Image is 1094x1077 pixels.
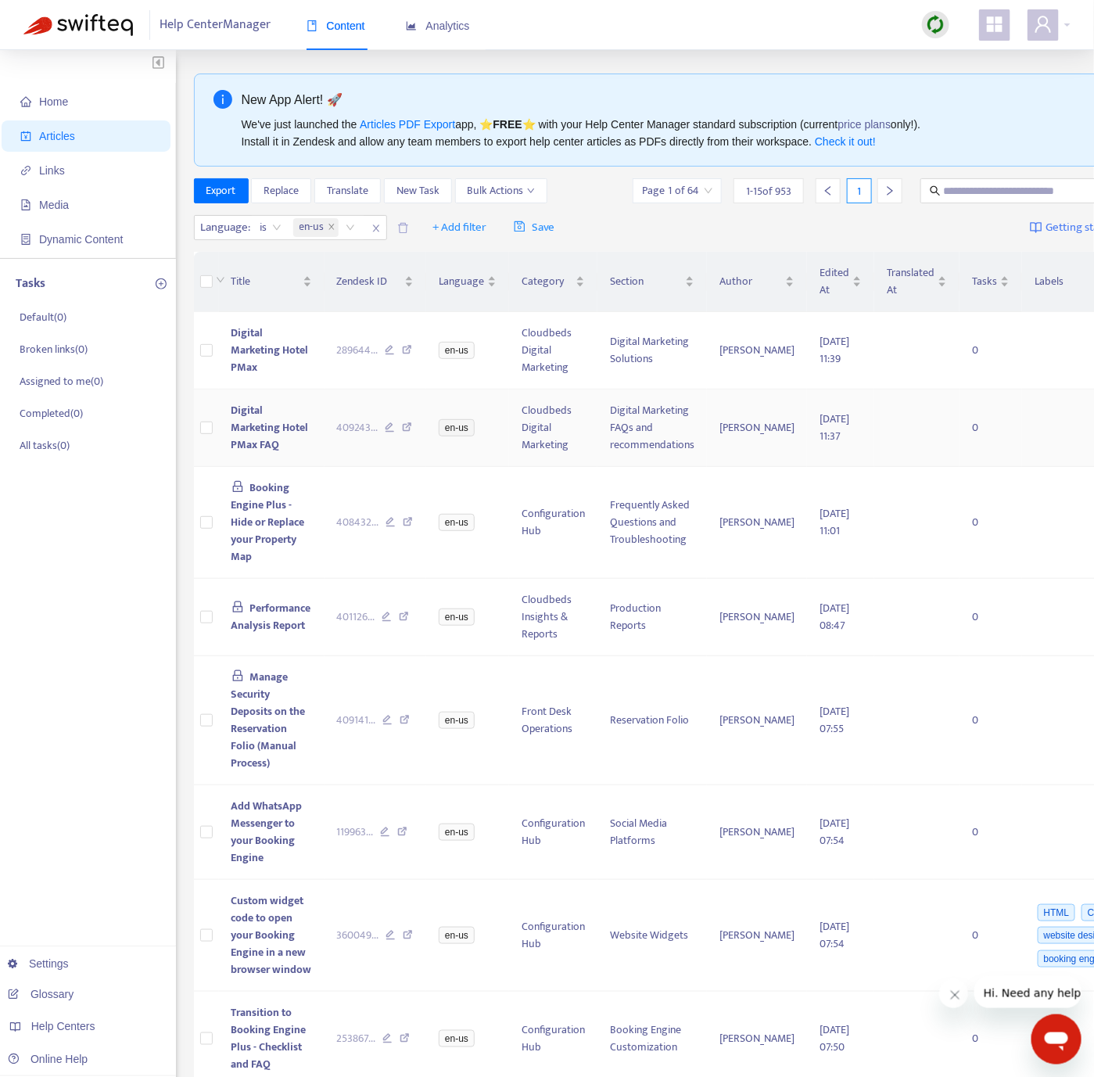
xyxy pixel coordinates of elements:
[823,185,834,196] span: left
[39,164,65,177] span: Links
[20,341,88,357] p: Broken links ( 0 )
[156,278,167,289] span: plus-circle
[959,880,1022,992] td: 0
[930,185,941,196] span: search
[455,178,547,203] button: Bulk Actionsdown
[20,199,31,210] span: file-image
[807,252,874,312] th: Edited At
[959,252,1022,312] th: Tasks
[959,312,1022,390] td: 0
[406,20,470,32] span: Analytics
[874,252,959,312] th: Translated At
[597,312,707,390] td: Digital Marketing Solutions
[231,401,309,454] span: Digital Marketing Hotel PMax FAQ
[337,419,378,436] span: 409243 ...
[426,252,509,312] th: Language
[9,11,113,23] span: Hi. Need any help?
[1030,221,1042,234] img: image-link
[820,702,849,738] span: [DATE] 07:55
[509,467,597,579] td: Configuration Hub
[219,252,325,312] th: Title
[20,165,31,176] span: link
[328,223,335,232] span: close
[1031,1014,1081,1064] iframe: Button to launch messaging window
[39,95,68,108] span: Home
[396,182,439,199] span: New Task
[514,221,525,232] span: save
[231,324,309,376] span: Digital Marketing Hotel PMax
[820,917,849,953] span: [DATE] 07:54
[502,215,567,240] button: saveSave
[707,467,807,579] td: [PERSON_NAME]
[707,579,807,656] td: [PERSON_NAME]
[231,668,306,772] span: Manage Security Deposits on the Reservation Folio (Manual Process)
[985,15,1004,34] span: appstore
[1038,904,1076,921] span: HTML
[195,216,253,239] span: Language :
[260,216,282,239] span: is
[20,405,83,422] p: Completed ( 0 )
[719,273,782,290] span: Author
[337,273,402,290] span: Zendesk ID
[959,579,1022,656] td: 0
[439,824,475,841] span: en-us
[974,976,1081,1008] iframe: Message from company
[194,178,249,203] button: Export
[707,390,807,467] td: [PERSON_NAME]
[509,656,597,785] td: Front Desk Operations
[337,342,378,359] span: 289644 ...
[337,927,379,944] span: 360049 ...
[509,880,597,992] td: Configuration Hub
[820,504,849,540] span: [DATE] 11:01
[231,601,244,613] span: lock
[337,1030,376,1047] span: 253867 ...
[926,15,945,34] img: sync.dc5367851b00ba804db3.png
[597,785,707,880] td: Social Media Platforms
[231,599,311,634] span: Performance Analysis Report
[884,185,895,196] span: right
[522,273,572,290] span: Category
[509,579,597,656] td: Cloudbeds Insights & Reports
[39,199,69,211] span: Media
[509,312,597,390] td: Cloudbeds Digital Marketing
[597,656,707,785] td: Reservation Folio
[439,514,475,531] span: en-us
[8,988,74,1000] a: Glossary
[1034,15,1053,34] span: user
[231,479,305,565] span: Booking Engine Plus - Hide or Replace your Property Map
[707,880,807,992] td: [PERSON_NAME]
[468,182,535,199] span: Bulk Actions
[439,712,475,729] span: en-us
[439,342,475,359] span: en-us
[820,264,849,299] span: Edited At
[231,1003,307,1073] span: Transition to Booking Engine Plus - Checklist and FAQ
[439,1030,475,1047] span: en-us
[231,892,312,978] span: Custom widget code to open your Booking Engine in a new browser window
[439,927,475,944] span: en-us
[820,599,849,634] span: [DATE] 08:47
[251,178,311,203] button: Replace
[213,90,232,109] span: info-circle
[360,118,455,131] a: Articles PDF Export
[610,273,682,290] span: Section
[397,222,409,234] span: delete
[314,178,381,203] button: Translate
[597,579,707,656] td: Production Reports
[39,233,123,246] span: Dynamic Content
[820,332,849,368] span: [DATE] 11:39
[366,219,386,238] span: close
[231,670,244,682] span: lock
[439,609,475,626] span: en-us
[337,609,375,626] span: 401126 ...
[439,273,484,290] span: Language
[746,183,791,199] span: 1 - 15 of 953
[597,467,707,579] td: Frequently Asked Questions and Troubleshooting
[337,824,374,841] span: 119963 ...
[838,118,891,131] a: price plans
[307,20,317,31] span: book
[20,309,66,325] p: Default ( 0 )
[264,182,299,199] span: Replace
[8,1053,88,1065] a: Online Help
[20,96,31,107] span: home
[20,437,70,454] p: All tasks ( 0 )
